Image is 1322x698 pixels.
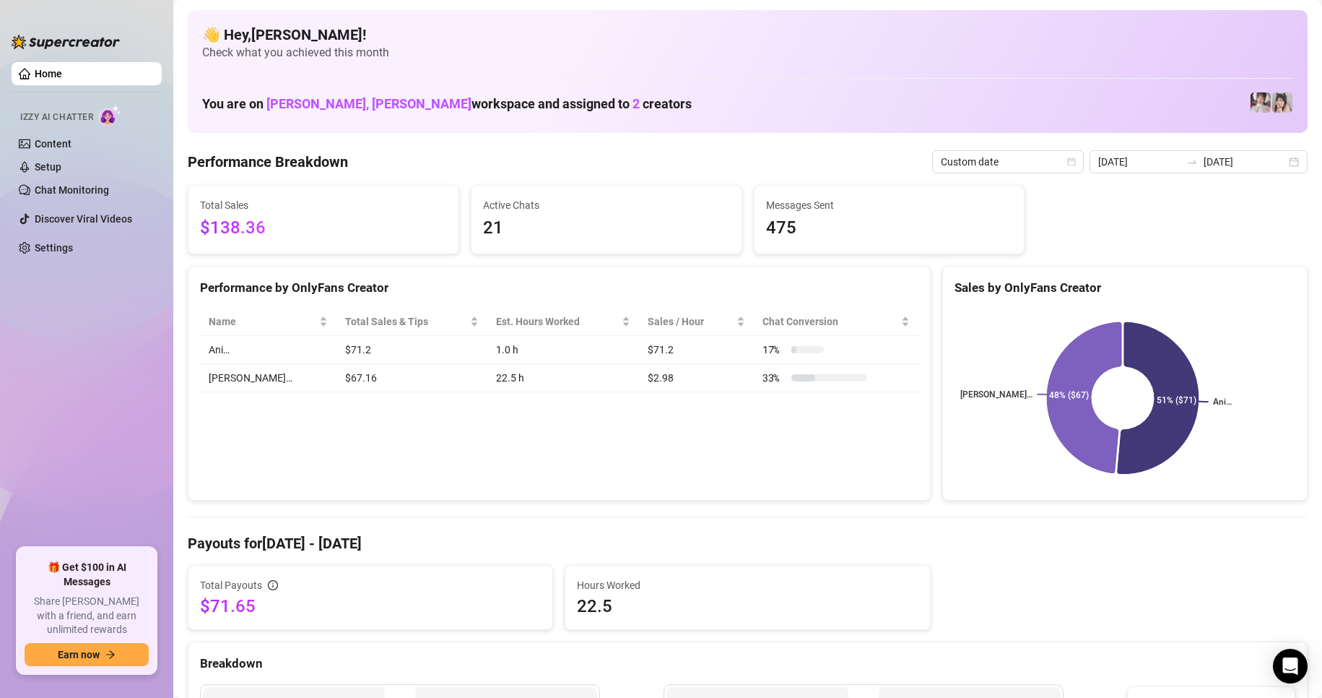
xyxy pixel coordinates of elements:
span: Hours Worked [577,577,918,593]
span: 21 [483,215,730,242]
span: Total Sales & Tips [345,314,467,329]
div: Breakdown [200,654,1295,673]
div: Sales by OnlyFans Creator [954,278,1295,298]
span: 🎁 Get $100 in AI Messages [25,561,149,589]
span: Izzy AI Chatter [20,111,93,124]
span: $71.65 [200,595,541,618]
a: Settings [35,242,73,254]
th: Sales / Hour [639,308,754,336]
span: to [1186,156,1198,168]
td: $2.98 [639,364,754,392]
span: Active Chats [483,197,730,213]
span: Chat Conversion [762,314,898,329]
span: Total Payouts [200,577,262,593]
button: Earn nowarrow-right [25,643,149,666]
span: Share [PERSON_NAME] with a friend, and earn unlimited rewards [25,595,149,637]
span: Sales / Hour [648,314,734,329]
td: 22.5 h [487,364,639,392]
img: Rosie [1251,92,1271,113]
a: Discover Viral Videos [35,213,132,225]
span: Name [209,314,316,329]
span: 17 % [762,342,786,358]
a: Content [35,138,71,150]
td: $67.16 [336,364,487,392]
span: info-circle [268,580,278,590]
span: 2 [632,96,640,111]
a: Setup [35,161,61,173]
span: calendar [1067,158,1076,166]
span: Check what you achieved this month [202,45,1293,61]
h4: Performance Breakdown [188,152,348,172]
td: Ani… [200,336,336,364]
td: $71.2 [336,336,487,364]
th: Total Sales & Tips [336,308,487,336]
div: Performance by OnlyFans Creator [200,278,918,298]
div: Est. Hours Worked [496,314,619,329]
td: 1.0 h [487,336,639,364]
span: 33 % [762,370,786,386]
img: AI Chatter [99,105,121,126]
h1: You are on workspace and assigned to creators [202,96,692,112]
h4: Payouts for [DATE] - [DATE] [188,533,1308,553]
td: $71.2 [639,336,754,364]
span: [PERSON_NAME], [PERSON_NAME] [266,96,471,111]
input: Start date [1098,154,1180,170]
a: Home [35,68,62,79]
span: Earn now [58,649,100,660]
th: Chat Conversion [754,308,918,336]
span: $138.36 [200,215,447,242]
text: [PERSON_NAME]… [960,389,1032,400]
td: [PERSON_NAME]… [200,364,336,392]
a: Chat Monitoring [35,184,109,196]
span: Total Sales [200,197,447,213]
span: arrow-right [105,650,116,660]
text: Ani… [1213,397,1232,407]
input: End date [1204,154,1286,170]
span: 22.5 [577,595,918,618]
span: Messages Sent [766,197,1013,213]
h4: 👋 Hey, [PERSON_NAME] ! [202,25,1293,45]
span: swap-right [1186,156,1198,168]
span: 475 [766,215,1013,242]
span: Custom date [941,151,1075,173]
div: Open Intercom Messenger [1273,649,1308,684]
img: Ani [1272,92,1292,113]
th: Name [200,308,336,336]
img: logo-BBDzfeDw.svg [12,35,120,49]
